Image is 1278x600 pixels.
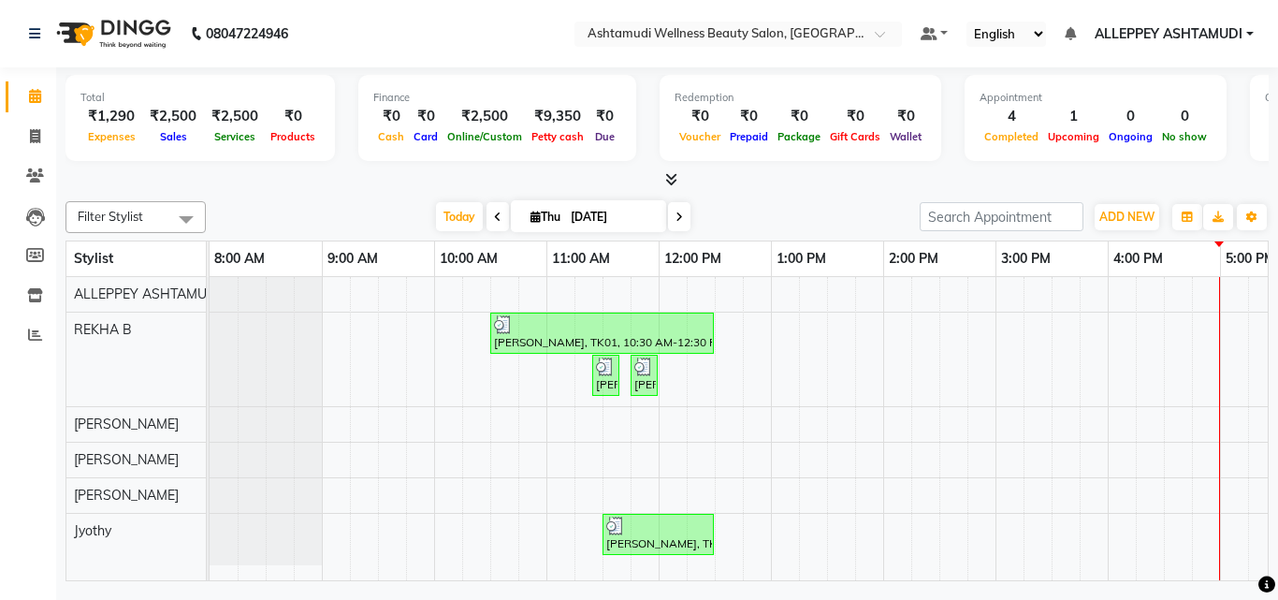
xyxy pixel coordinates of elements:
[373,106,409,127] div: ₹0
[443,106,527,127] div: ₹2,500
[884,245,943,272] a: 2:00 PM
[773,130,825,143] span: Package
[885,130,926,143] span: Wallet
[527,106,588,127] div: ₹9,350
[547,245,615,272] a: 11:00 AM
[594,358,617,393] div: [PERSON_NAME], TK03, 11:25 AM-11:40 AM, Eyebrows Threading
[266,130,320,143] span: Products
[604,517,712,552] div: [PERSON_NAME], TK01, 11:30 AM-12:30 PM, Anti-Dandruff Treatment With Spa
[773,106,825,127] div: ₹0
[210,245,269,272] a: 8:00 AM
[675,106,725,127] div: ₹0
[48,7,176,60] img: logo
[980,106,1043,127] div: 4
[632,358,656,393] div: [PERSON_NAME], TK04, 11:45 AM-12:00 PM, Eyebrows Threading
[1157,130,1212,143] span: No show
[74,522,111,539] span: Jyothy
[996,245,1055,272] a: 3:00 PM
[266,106,320,127] div: ₹0
[590,130,619,143] span: Due
[142,106,204,127] div: ₹2,500
[1199,525,1259,581] iframe: chat widget
[660,245,726,272] a: 12:00 PM
[80,90,320,106] div: Total
[155,130,192,143] span: Sales
[78,209,143,224] span: Filter Stylist
[373,130,409,143] span: Cash
[588,106,621,127] div: ₹0
[83,130,140,143] span: Expenses
[210,130,260,143] span: Services
[885,106,926,127] div: ₹0
[1095,204,1159,230] button: ADD NEW
[323,245,383,272] a: 9:00 AM
[980,90,1212,106] div: Appointment
[725,130,773,143] span: Prepaid
[772,245,831,272] a: 1:00 PM
[675,130,725,143] span: Voucher
[436,202,483,231] span: Today
[409,130,443,143] span: Card
[1104,106,1157,127] div: 0
[1043,130,1104,143] span: Upcoming
[825,106,885,127] div: ₹0
[920,202,1083,231] input: Search Appointment
[1109,245,1168,272] a: 4:00 PM
[675,90,926,106] div: Redemption
[74,250,113,267] span: Stylist
[1095,24,1242,44] span: ALLEPPEY ASHTAMUDI
[74,416,179,432] span: [PERSON_NAME]
[206,7,288,60] b: 08047224946
[74,487,179,504] span: [PERSON_NAME]
[435,245,502,272] a: 10:00 AM
[825,130,885,143] span: Gift Cards
[527,130,588,143] span: Petty cash
[725,106,773,127] div: ₹0
[373,90,621,106] div: Finance
[409,106,443,127] div: ₹0
[1099,210,1155,224] span: ADD NEW
[1043,106,1104,127] div: 1
[80,106,142,127] div: ₹1,290
[492,315,712,351] div: [PERSON_NAME], TK01, 10:30 AM-12:30 PM, D-Tan Pack,Normal Cleanup
[74,321,132,338] span: REKHA B
[74,451,179,468] span: [PERSON_NAME]
[204,106,266,127] div: ₹2,500
[1157,106,1212,127] div: 0
[74,285,220,302] span: ALLEPPEY ASHTAMUDI
[526,210,565,224] span: Thu
[565,203,659,231] input: 2025-09-04
[443,130,527,143] span: Online/Custom
[1104,130,1157,143] span: Ongoing
[980,130,1043,143] span: Completed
